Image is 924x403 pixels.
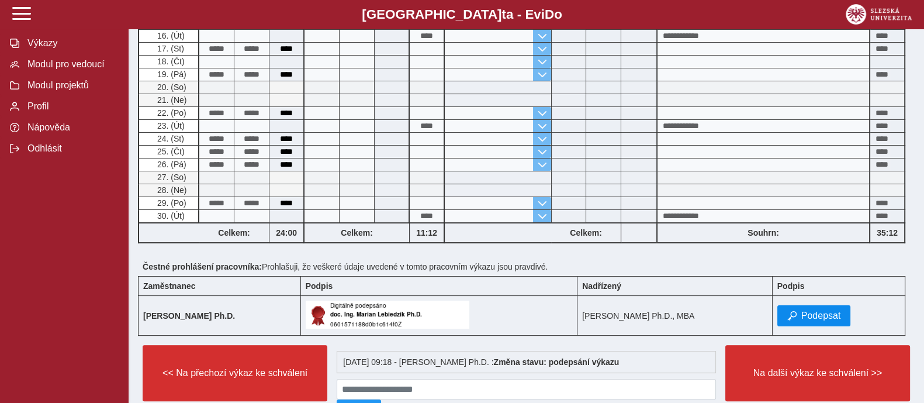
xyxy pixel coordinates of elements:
b: Zaměstnanec [143,281,195,291]
span: 28. (Ne) [155,185,187,195]
b: Souhrn: [747,228,779,237]
b: Změna stavu: podepsání výkazu [494,357,620,367]
span: 17. (St) [155,44,184,53]
span: 30. (Út) [155,211,185,221]
span: Modul projektů [24,80,119,91]
b: Podpis [777,281,805,291]
b: 35:12 [870,228,904,237]
div: [DATE] 09:18 - [PERSON_NAME] Ph.D. : [337,351,716,373]
b: [GEOGRAPHIC_DATA] a - Evi [35,7,889,22]
span: 26. (Pá) [155,160,186,169]
span: 25. (Čt) [155,147,185,156]
span: Podepsat [801,311,841,321]
b: Nadřízený [582,281,621,291]
span: 22. (Po) [155,108,186,118]
span: 21. (Ne) [155,95,187,105]
button: Podepsat [777,305,851,326]
span: << Na přechozí výkaz ke schválení [153,368,317,378]
b: 24:00 [269,228,303,237]
span: 18. (Čt) [155,57,185,66]
span: Nápověda [24,122,119,133]
b: Celkem: [551,228,621,237]
img: logo_web_su.png [846,4,912,25]
b: Celkem: [199,228,269,237]
span: Modul pro vedoucí [24,59,119,70]
b: Podpis [306,281,333,291]
div: Prohlašuji, že veškeré údaje uvedené v tomto pracovním výkazu jsou pravdivé. [138,257,915,276]
img: Digitálně podepsáno uživatelem [306,301,469,329]
b: 11:12 [410,228,444,237]
span: D [545,7,554,22]
span: 29. (Po) [155,198,186,208]
button: << Na přechozí výkaz ke schválení [143,345,327,401]
span: 24. (St) [155,134,184,143]
b: [PERSON_NAME] Ph.D. [143,311,235,321]
td: [PERSON_NAME] Ph.D., MBA [577,296,772,336]
span: t [501,7,506,22]
span: Profil [24,101,119,112]
span: 20. (So) [155,82,186,92]
span: Výkazy [24,38,119,49]
span: Odhlásit [24,143,119,154]
span: 27. (So) [155,173,186,182]
span: o [554,7,562,22]
button: Na další výkaz ke schválení >> [725,345,910,401]
span: 23. (Út) [155,121,185,130]
b: Čestné prohlášení pracovníka: [143,262,262,271]
span: Na další výkaz ke schválení >> [735,368,900,378]
span: 16. (Út) [155,31,185,40]
b: Celkem: [304,228,409,237]
span: 19. (Pá) [155,70,186,79]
